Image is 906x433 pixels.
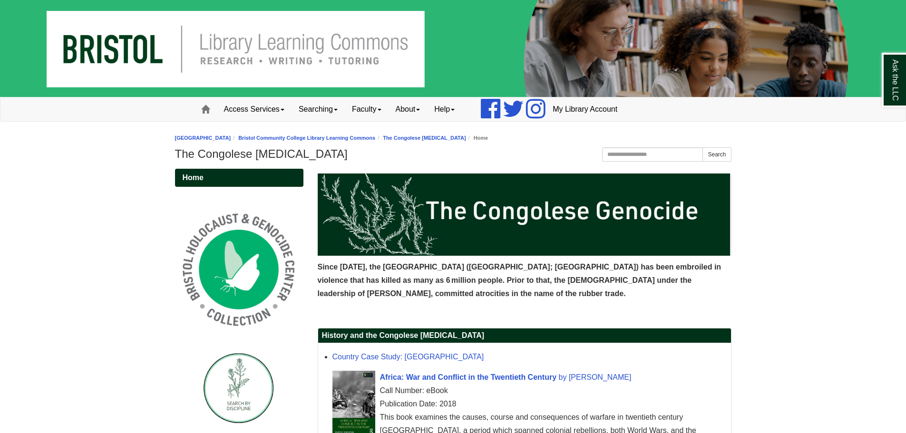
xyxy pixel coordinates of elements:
[292,97,345,121] a: Searching
[318,263,721,298] span: Since [DATE], the [GEOGRAPHIC_DATA] ([GEOGRAPHIC_DATA]; [GEOGRAPHIC_DATA]) has been embroiled in ...
[569,373,632,381] span: [PERSON_NAME]
[175,135,231,141] a: [GEOGRAPHIC_DATA]
[217,97,292,121] a: Access Services
[383,135,466,141] a: The Congolese [MEDICAL_DATA]
[332,353,484,361] a: Country Case Study: [GEOGRAPHIC_DATA]
[345,97,389,121] a: Faculty
[175,147,731,161] h1: The Congolese [MEDICAL_DATA]
[203,352,274,423] img: Search by Discipline
[238,135,375,141] a: Bristol Community College Library Learning Commons
[559,373,567,381] span: by
[183,173,204,182] span: Home
[318,173,731,256] img: The Congolese Genocide
[546,97,624,121] a: My Library Account
[389,97,428,121] a: About
[175,134,731,143] nav: breadcrumb
[702,147,731,162] button: Search
[332,397,726,411] div: Publication Date: 2018
[332,384,726,397] div: Call Number: eBook
[175,169,303,187] a: Home
[380,373,557,381] span: Africa: War and Conflict in the Twentieth Century
[466,134,488,143] li: Home
[175,206,302,333] img: Holocaust and Genocide Collection
[318,328,731,343] h2: History and the Congolese [MEDICAL_DATA]
[380,373,632,381] a: Cover Art Africa: War and Conflict in the Twentieth Century by [PERSON_NAME]
[427,97,462,121] a: Help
